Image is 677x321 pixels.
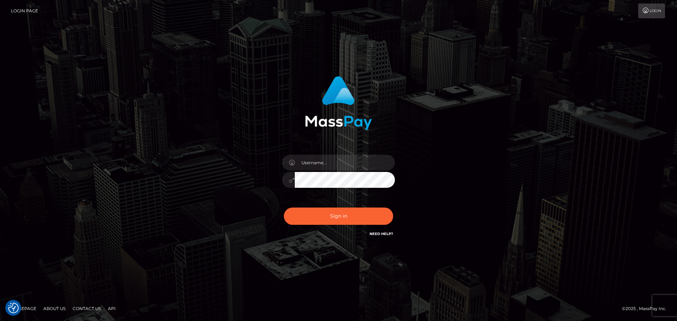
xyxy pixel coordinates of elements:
[638,4,665,18] a: Login
[622,305,672,313] div: © 2025 , MassPay Inc.
[41,303,68,314] a: About Us
[105,303,118,314] a: API
[295,155,395,171] input: Username...
[8,303,19,313] button: Consent Preferences
[8,303,39,314] a: Homepage
[8,303,19,313] img: Revisit consent button
[70,303,104,314] a: Contact Us
[284,208,393,225] button: Sign in
[305,76,372,130] img: MassPay Login
[370,232,393,236] a: Need Help?
[11,4,38,18] a: Login Page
